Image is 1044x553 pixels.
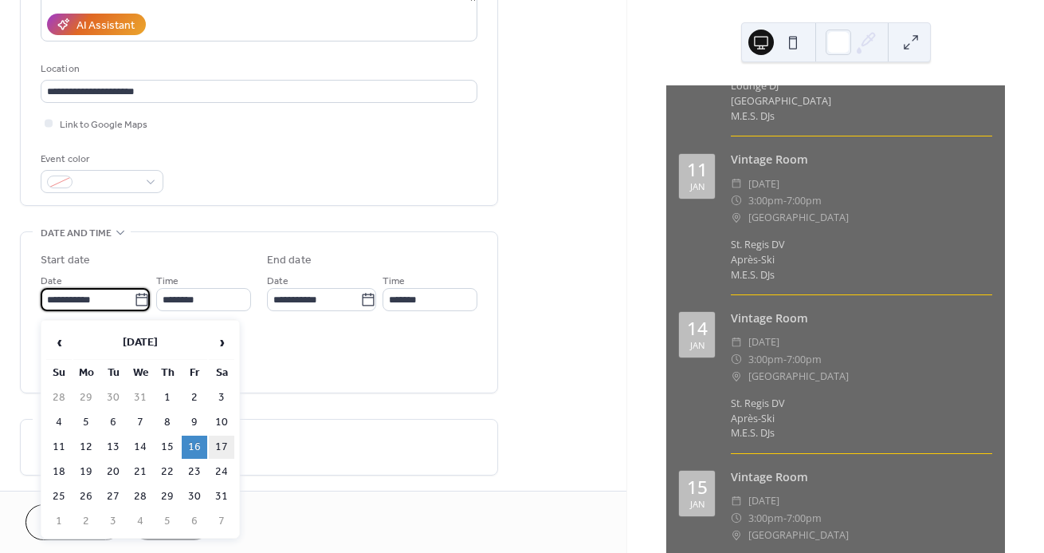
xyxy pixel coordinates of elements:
td: 27 [100,485,126,508]
span: Date [267,273,288,290]
th: Mo [73,361,99,385]
div: 11 [687,161,708,180]
div: Vintage Room [731,468,992,486]
td: 30 [182,485,207,508]
td: 29 [73,386,99,409]
td: 4 [128,510,153,533]
td: 31 [128,386,153,409]
td: 8 [155,411,180,434]
td: 14 [128,436,153,459]
th: Tu [100,361,126,385]
div: Jan [690,341,705,350]
div: Jan [690,182,705,191]
span: 7:00pm [787,351,822,368]
th: Su [46,361,72,385]
td: 6 [100,411,126,434]
td: 20 [100,460,126,484]
span: › [210,326,234,358]
td: 21 [128,460,153,484]
div: Start date [41,252,90,269]
span: [GEOGRAPHIC_DATA] [748,527,849,543]
div: ​ [731,334,742,350]
td: 24 [209,460,234,484]
div: ​ [731,351,742,368]
th: We [128,361,153,385]
th: Sa [209,361,234,385]
span: Link to Google Maps [60,117,147,133]
span: 3:00pm [748,510,783,527]
td: 18 [46,460,72,484]
td: 25 [46,485,72,508]
div: Vintage Room [731,310,992,327]
td: 30 [100,386,126,409]
td: 2 [73,510,99,533]
td: 31 [209,485,234,508]
div: ​ [731,192,742,209]
span: 3:00pm [748,192,783,209]
td: 7 [128,411,153,434]
th: [DATE] [73,326,207,360]
td: 7 [209,510,234,533]
div: St. Regis DV Après-Ski M.E.S. DJs [731,397,992,442]
span: [GEOGRAPHIC_DATA] [748,368,849,385]
div: ​ [731,510,742,527]
span: [DATE] [748,176,779,192]
td: 17 [209,436,234,459]
div: ​ [731,368,742,385]
td: 5 [73,411,99,434]
div: ​ [731,527,742,543]
div: AI Assistant [77,18,135,34]
button: Cancel [26,504,124,540]
div: End date [267,252,312,269]
td: 6 [182,510,207,533]
span: Time [383,273,405,290]
td: 5 [155,510,180,533]
span: 7:00pm [787,192,822,209]
span: 3:00pm [748,351,783,368]
span: Time [156,273,179,290]
td: 4 [46,411,72,434]
td: 26 [73,485,99,508]
div: Event color [41,151,160,168]
td: 22 [155,460,180,484]
span: - [783,510,787,527]
td: 3 [100,510,126,533]
td: 10 [209,411,234,434]
div: St. Regis DV Après-Ski M.E.S. DJs [731,238,992,283]
div: Vintage Room [731,151,992,168]
span: [GEOGRAPHIC_DATA] [748,209,849,226]
td: 23 [182,460,207,484]
td: 1 [46,510,72,533]
span: 7:00pm [787,510,822,527]
td: 28 [46,386,72,409]
td: 3 [209,386,234,409]
td: 15 [155,436,180,459]
span: - [783,192,787,209]
div: ​ [731,209,742,226]
div: 15 [687,479,708,497]
div: Location [41,61,474,77]
td: 16 [182,436,207,459]
td: 2 [182,386,207,409]
span: ‹ [47,326,71,358]
td: 29 [155,485,180,508]
td: 11 [46,436,72,459]
div: ​ [731,492,742,509]
span: [DATE] [748,492,779,509]
div: ​ [731,176,742,192]
td: 12 [73,436,99,459]
td: 28 [128,485,153,508]
td: 1 [155,386,180,409]
th: Th [155,361,180,385]
span: Date [41,273,62,290]
span: [DATE] [748,334,779,350]
span: - [783,351,787,368]
td: 9 [182,411,207,434]
td: 19 [73,460,99,484]
div: 14 [687,320,708,338]
span: Date and time [41,225,112,242]
td: 13 [100,436,126,459]
div: Jan [690,500,705,508]
th: Fr [182,361,207,385]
